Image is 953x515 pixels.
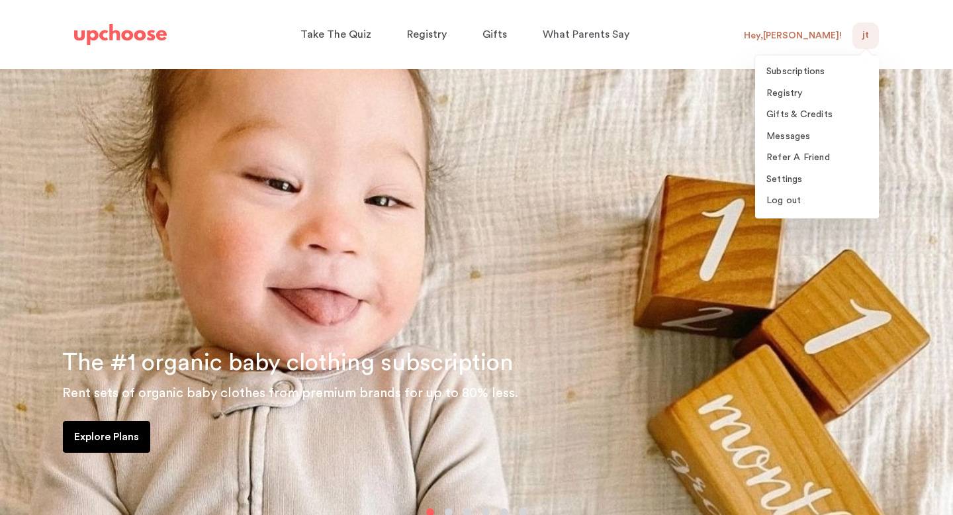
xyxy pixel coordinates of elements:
img: UpChoose [74,24,167,45]
div: Hey, [PERSON_NAME] ! [744,30,842,42]
span: Messages [766,132,811,141]
a: Explore Plans [63,421,150,453]
a: Messages [760,126,874,148]
span: What Parents Say [543,29,629,40]
span: Refer A Friend [766,153,830,162]
a: Gifts [482,22,511,48]
a: Subscriptions [760,62,874,83]
span: Subscriptions [766,67,825,76]
a: Settings [760,169,874,191]
a: Gifts & Credits [760,105,874,126]
span: Registry [407,29,447,40]
p: Explore Plans [74,429,139,445]
a: UpChoose [74,21,167,48]
span: Log out [766,196,801,205]
a: Refer A Friend [760,148,874,169]
span: JT [862,28,869,44]
span: Take The Quiz [300,29,371,40]
span: The #1 organic baby clothing subscription [62,351,514,375]
a: Registry [407,22,451,48]
span: Gifts [482,29,507,40]
a: Log out [760,191,874,212]
span: Registry [766,89,803,98]
a: Registry [760,83,874,105]
span: Settings [766,175,803,184]
a: Take The Quiz [300,22,375,48]
p: Rent sets of organic baby clothes from premium brands for up to 80% less. [62,383,937,404]
span: Gifts & Credits [766,110,833,119]
a: What Parents Say [543,22,633,48]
